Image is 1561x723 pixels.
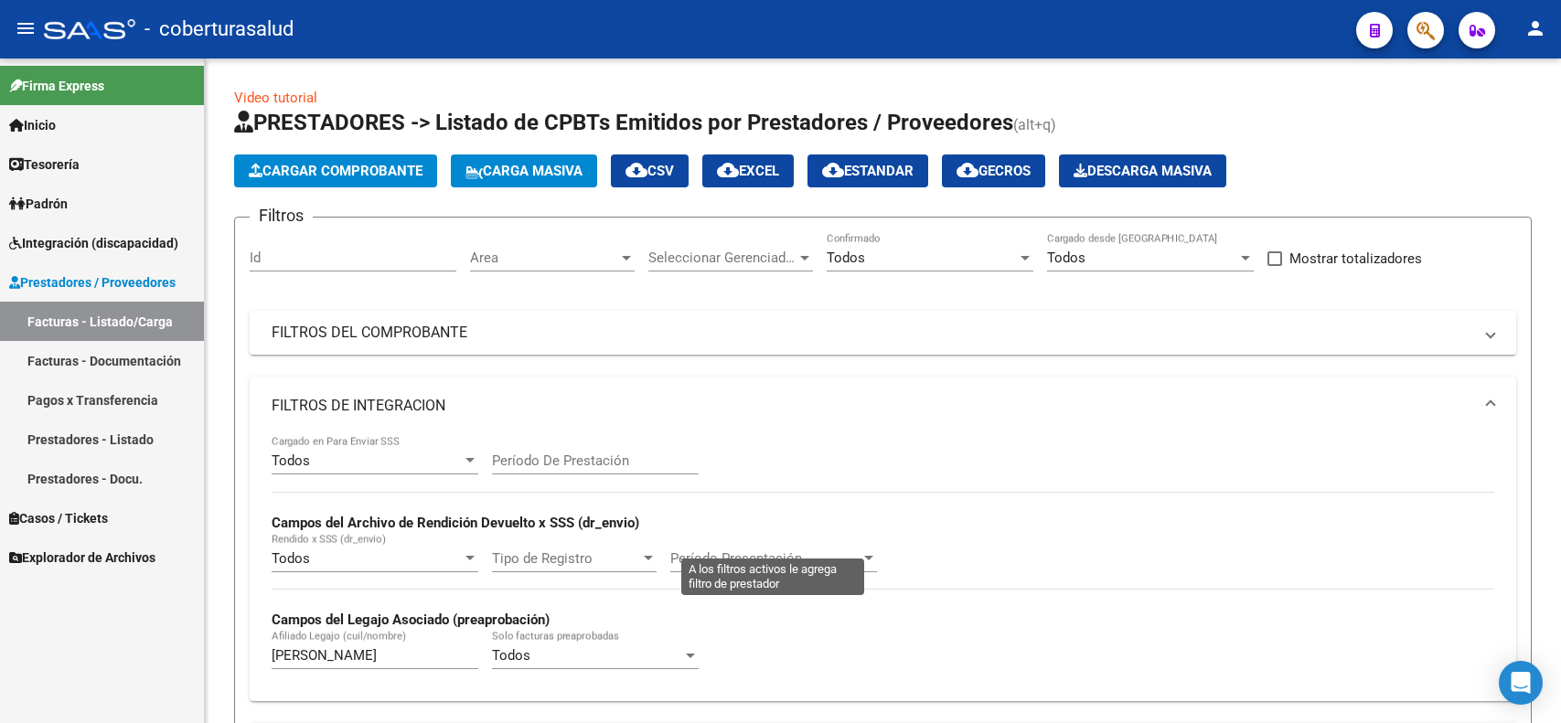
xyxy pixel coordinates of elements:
[1059,154,1226,187] app-download-masive: Descarga masiva de comprobantes (adjuntos)
[625,163,674,179] span: CSV
[1059,154,1226,187] button: Descarga Masiva
[272,323,1472,343] mat-panel-title: FILTROS DEL COMPROBANTE
[611,154,689,187] button: CSV
[9,272,176,292] span: Prestadores / Proveedores
[250,377,1516,435] mat-expansion-panel-header: FILTROS DE INTEGRACION
[272,452,310,469] span: Todos
[1289,248,1422,270] span: Mostrar totalizadores
[250,203,313,229] h3: Filtros
[1047,250,1085,266] span: Todos
[822,159,844,181] mat-icon: cloud_download
[9,548,155,568] span: Explorador de Archivos
[957,159,978,181] mat-icon: cloud_download
[648,250,797,266] span: Seleccionar Gerenciador
[144,9,294,49] span: - coberturasalud
[670,550,861,567] span: Período Presentación
[249,163,422,179] span: Cargar Comprobante
[272,611,550,628] strong: Campos del Legajo Asociado (preaprobación)
[1074,163,1212,179] span: Descarga Masiva
[942,154,1045,187] button: Gecros
[1524,17,1546,39] mat-icon: person
[717,163,779,179] span: EXCEL
[9,508,108,528] span: Casos / Tickets
[807,154,928,187] button: Estandar
[470,250,618,266] span: Area
[492,647,530,664] span: Todos
[250,311,1516,355] mat-expansion-panel-header: FILTROS DEL COMPROBANTE
[234,154,437,187] button: Cargar Comprobante
[957,163,1031,179] span: Gecros
[822,163,914,179] span: Estandar
[250,435,1516,701] div: FILTROS DE INTEGRACION
[9,115,56,135] span: Inicio
[827,250,865,266] span: Todos
[451,154,597,187] button: Carga Masiva
[9,76,104,96] span: Firma Express
[1013,116,1056,133] span: (alt+q)
[272,515,639,531] strong: Campos del Archivo de Rendición Devuelto x SSS (dr_envio)
[702,154,794,187] button: EXCEL
[465,163,583,179] span: Carga Masiva
[9,233,178,253] span: Integración (discapacidad)
[272,396,1472,416] mat-panel-title: FILTROS DE INTEGRACION
[234,90,317,106] a: Video tutorial
[492,550,640,567] span: Tipo de Registro
[1499,661,1543,705] div: Open Intercom Messenger
[625,159,647,181] mat-icon: cloud_download
[15,17,37,39] mat-icon: menu
[9,154,80,175] span: Tesorería
[717,159,739,181] mat-icon: cloud_download
[234,110,1013,135] span: PRESTADORES -> Listado de CPBTs Emitidos por Prestadores / Proveedores
[9,194,68,214] span: Padrón
[272,550,310,567] span: Todos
